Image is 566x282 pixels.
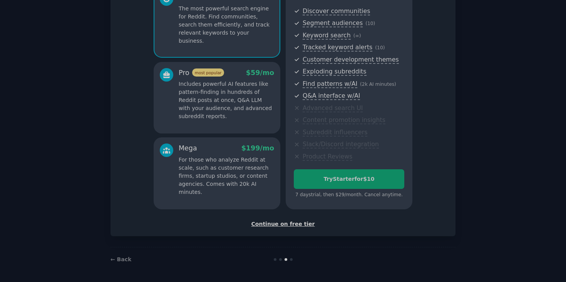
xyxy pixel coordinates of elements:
[303,19,363,27] span: Segment audiences
[119,220,447,228] div: Continue on free tier
[303,68,366,76] span: Exploding subreddits
[241,144,274,152] span: $ 199 /mo
[303,116,385,124] span: Content promotion insights
[303,32,351,40] span: Keyword search
[294,192,404,199] div: 7 days trial, then $ 29 /month . Cancel anytime.
[179,156,274,196] p: For those who analyze Reddit at scale, such as customer research firms, startup studios, or conte...
[246,69,274,77] span: $ 59 /mo
[294,175,404,183] div: Try Starter for $10
[192,68,224,77] span: most popular
[303,80,357,88] span: Find patterns w/AI
[303,43,372,52] span: Tracked keyword alerts
[179,68,224,78] div: Pro
[375,45,385,50] span: ( 10 )
[303,153,352,161] span: Product Reviews
[303,140,379,149] span: Slack/Discord integration
[303,7,370,15] span: Discover communities
[294,169,404,189] button: TryStarterfor$10
[303,92,360,100] span: Q&A interface w/AI
[303,128,367,137] span: Subreddit influencers
[303,56,399,64] span: Customer development themes
[365,21,375,26] span: ( 10 )
[353,33,361,38] span: ( ∞ )
[179,5,274,45] p: The most powerful search engine for Reddit. Find communities, search them efficiently, and track ...
[111,256,131,262] a: ← Back
[303,104,363,112] span: Advanced search UI
[179,80,274,120] p: Includes powerful AI features like pattern-finding in hundreds of Reddit posts at once, Q&A LLM w...
[179,144,197,153] div: Mega
[360,82,396,87] span: ( 2k AI minutes )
